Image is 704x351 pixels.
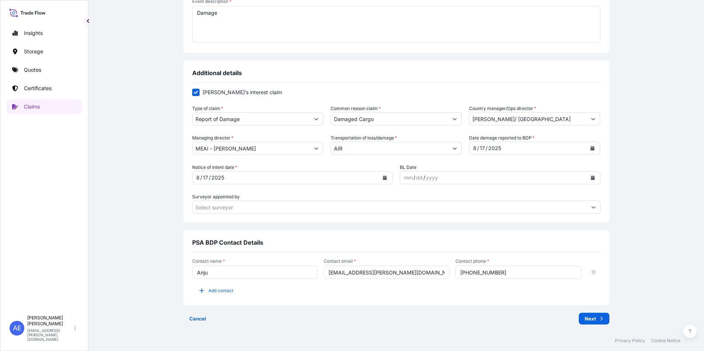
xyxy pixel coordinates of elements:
[331,134,397,142] label: Transportation of loss/damage
[455,258,581,264] span: Contact phone
[477,144,479,153] div: /
[469,134,535,142] span: Date damage reported to BDP
[587,142,598,154] button: Calendar
[379,172,391,184] button: Calendar
[192,258,318,264] span: Contact name
[651,338,680,344] a: Cookie Notice
[487,144,502,153] div: year,
[587,172,599,184] button: Calendar
[425,173,439,182] div: year,
[193,112,310,125] input: Select type
[403,173,413,182] div: month,
[200,173,202,182] div: /
[24,48,43,55] p: Storage
[208,287,233,294] span: Add contact
[13,325,21,332] span: AE
[189,315,206,322] p: Cancel
[448,112,461,125] button: Show suggestions
[455,266,581,279] input: +1 (111) 111-111
[183,313,212,325] button: Cancel
[469,105,536,112] label: Country manager/Ops director
[6,81,82,96] a: Certificates
[310,112,323,125] button: Show suggestions
[479,144,486,153] div: day,
[6,26,82,40] a: Insights
[27,315,73,327] p: [PERSON_NAME] [PERSON_NAME]
[6,99,82,114] a: Claims
[203,89,282,96] span: [PERSON_NAME]’s interest claim
[211,173,225,182] div: year,
[400,164,416,171] span: BL Date
[192,239,263,246] span: PSA BDP Contact Details
[6,44,82,59] a: Storage
[192,69,242,77] span: Additional details
[585,315,596,322] p: Next
[6,63,82,77] a: Quotes
[27,328,73,341] p: [EMAIL_ADDRESS][PERSON_NAME][DOMAIN_NAME]
[415,173,423,182] div: day,
[193,142,310,155] input: Select managing director
[331,142,448,155] input: Select transportation
[209,173,211,182] div: /
[324,266,450,279] input: Who can we email?
[310,142,323,155] button: Show suggestions
[579,313,609,325] button: Next
[423,173,425,182] div: /
[192,193,240,201] label: Surveyor appointed by
[192,6,601,43] textarea: Damage
[331,112,448,125] input: Select reason
[196,173,200,182] div: month,
[413,173,415,182] div: /
[448,142,461,155] button: Show suggestions
[472,144,477,153] div: month,
[587,112,600,125] button: Show suggestions
[193,201,587,214] input: Select surveyor
[486,144,487,153] div: /
[192,285,239,297] button: Add contact
[192,164,237,171] span: Notice of intent date
[24,29,43,37] p: Insights
[192,134,233,142] label: Managing director
[331,105,381,112] label: Common reason claim
[24,85,52,92] p: Certificates
[587,201,600,214] button: Show suggestions
[324,258,450,264] span: Contact email
[202,173,209,182] div: day,
[24,103,40,110] p: Claims
[24,66,41,74] p: Quotes
[615,338,645,344] a: Privacy Policy
[469,112,587,125] input: Select director
[192,266,318,279] input: Who can we talk to?
[192,105,223,112] label: Type of claim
